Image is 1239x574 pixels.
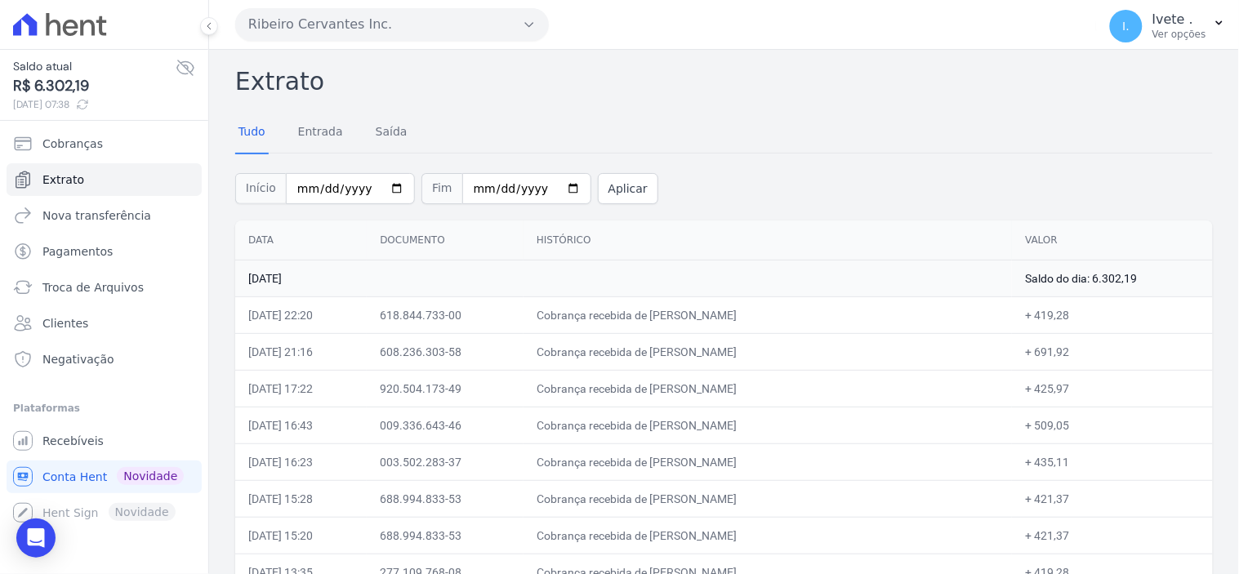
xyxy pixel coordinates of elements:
td: Cobrança recebida de [PERSON_NAME] [524,370,1013,407]
span: I. [1123,20,1130,32]
td: + 691,92 [1012,333,1213,370]
button: Ribeiro Cervantes Inc. [235,8,549,41]
a: Cobranças [7,127,202,160]
a: Negativação [7,343,202,376]
a: Troca de Arquivos [7,271,202,304]
td: Cobrança recebida de [PERSON_NAME] [524,333,1013,370]
h2: Extrato [235,63,1213,100]
span: Clientes [42,315,88,331]
a: Tudo [235,112,269,154]
nav: Sidebar [13,127,195,529]
td: 608.236.303-58 [367,333,524,370]
span: Saldo atual [13,58,176,75]
th: Data [235,220,367,260]
button: I. Ivete . Ver opções [1097,3,1239,49]
a: Clientes [7,307,202,340]
td: 618.844.733-00 [367,296,524,333]
span: Pagamentos [42,243,113,260]
button: Aplicar [598,173,658,204]
td: [DATE] 16:43 [235,407,367,443]
td: + 421,37 [1012,517,1213,554]
span: R$ 6.302,19 [13,75,176,97]
span: Conta Hent [42,469,107,485]
th: Documento [367,220,524,260]
span: Troca de Arquivos [42,279,144,296]
td: Cobrança recebida de [PERSON_NAME] [524,517,1013,554]
td: [DATE] 16:23 [235,443,367,480]
th: Histórico [524,220,1013,260]
td: [DATE] 17:22 [235,370,367,407]
td: + 509,05 [1012,407,1213,443]
span: Extrato [42,171,84,188]
td: 920.504.173-49 [367,370,524,407]
a: Pagamentos [7,235,202,268]
span: Cobranças [42,136,103,152]
td: Saldo do dia: 6.302,19 [1012,260,1213,296]
td: 009.336.643-46 [367,407,524,443]
a: Saída [372,112,411,154]
div: Open Intercom Messenger [16,518,56,558]
span: Início [235,173,286,204]
p: Ivete . [1152,11,1206,28]
p: Ver opções [1152,28,1206,41]
th: Valor [1012,220,1213,260]
td: + 425,97 [1012,370,1213,407]
a: Nova transferência [7,199,202,232]
td: [DATE] 21:16 [235,333,367,370]
a: Entrada [295,112,346,154]
td: Cobrança recebida de [PERSON_NAME] [524,443,1013,480]
td: + 435,11 [1012,443,1213,480]
td: Cobrança recebida de [PERSON_NAME] [524,480,1013,517]
span: Novidade [117,467,184,485]
td: + 421,37 [1012,480,1213,517]
td: Cobrança recebida de [PERSON_NAME] [524,407,1013,443]
span: Fim [421,173,462,204]
td: Cobrança recebida de [PERSON_NAME] [524,296,1013,333]
td: 688.994.833-53 [367,517,524,554]
a: Recebíveis [7,425,202,457]
td: + 419,28 [1012,296,1213,333]
td: [DATE] [235,260,1012,296]
span: [DATE] 07:38 [13,97,176,112]
a: Conta Hent Novidade [7,461,202,493]
div: Plataformas [13,398,195,418]
td: 688.994.833-53 [367,480,524,517]
td: [DATE] 22:20 [235,296,367,333]
td: 003.502.283-37 [367,443,524,480]
td: [DATE] 15:28 [235,480,367,517]
span: Recebíveis [42,433,104,449]
a: Extrato [7,163,202,196]
span: Negativação [42,351,114,367]
span: Nova transferência [42,207,151,224]
td: [DATE] 15:20 [235,517,367,554]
